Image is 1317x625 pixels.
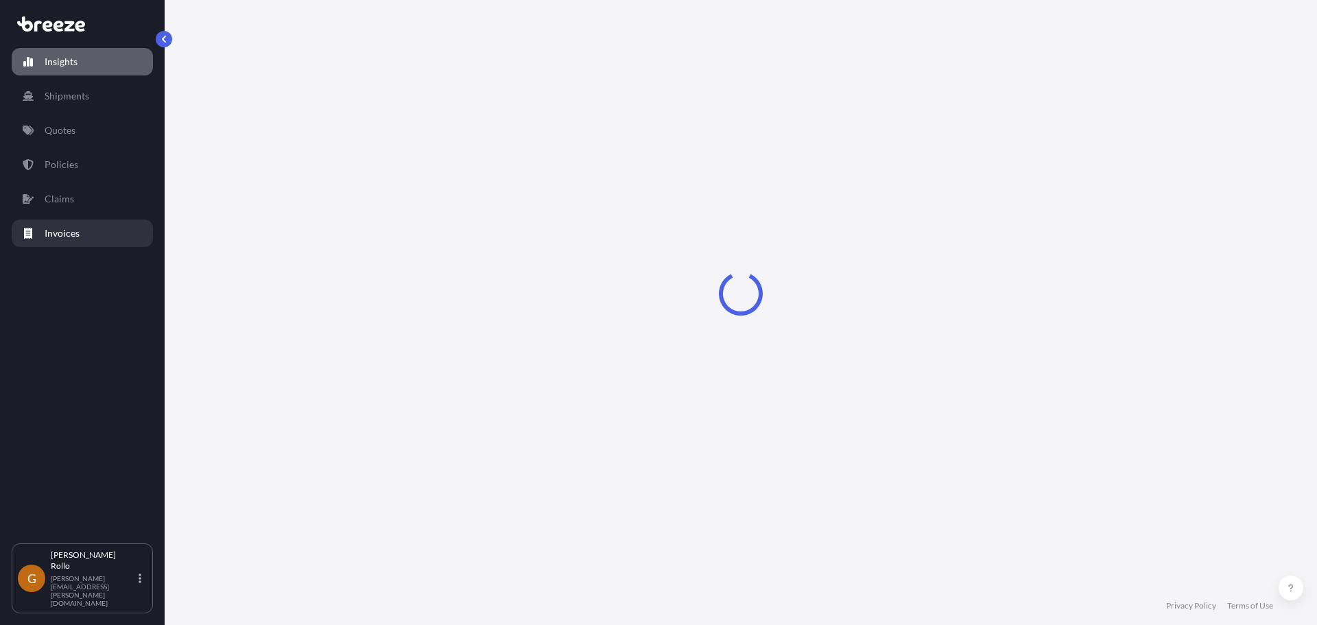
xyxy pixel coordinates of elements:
[45,123,75,137] p: Quotes
[45,226,80,240] p: Invoices
[12,82,153,110] a: Shipments
[12,151,153,178] a: Policies
[12,48,153,75] a: Insights
[51,550,136,571] p: [PERSON_NAME] Rollo
[12,117,153,144] a: Quotes
[45,158,78,172] p: Policies
[12,185,153,213] a: Claims
[27,571,36,585] span: G
[45,192,74,206] p: Claims
[1227,600,1273,611] a: Terms of Use
[12,220,153,247] a: Invoices
[51,574,136,607] p: [PERSON_NAME][EMAIL_ADDRESS][PERSON_NAME][DOMAIN_NAME]
[45,89,89,103] p: Shipments
[1166,600,1216,611] a: Privacy Policy
[45,55,78,69] p: Insights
